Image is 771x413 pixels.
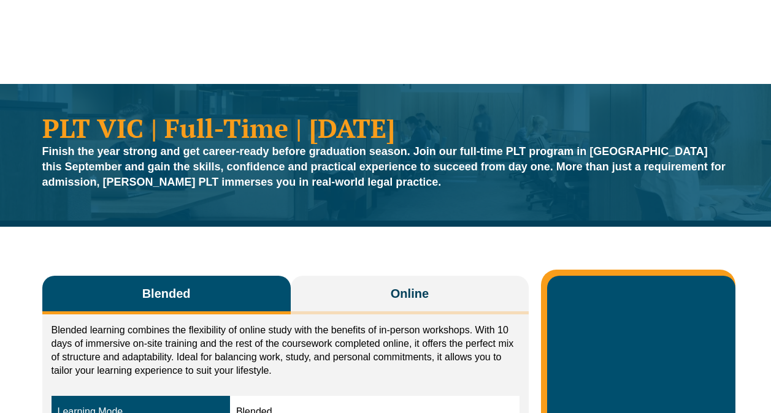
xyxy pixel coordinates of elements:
[42,145,726,188] strong: Finish the year strong and get career-ready before graduation season. Join our full-time PLT prog...
[391,285,429,302] span: Online
[42,115,729,141] h1: PLT VIC | Full-Time | [DATE]
[52,324,520,377] p: Blended learning combines the flexibility of online study with the benefits of in-person workshop...
[142,285,191,302] span: Blended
